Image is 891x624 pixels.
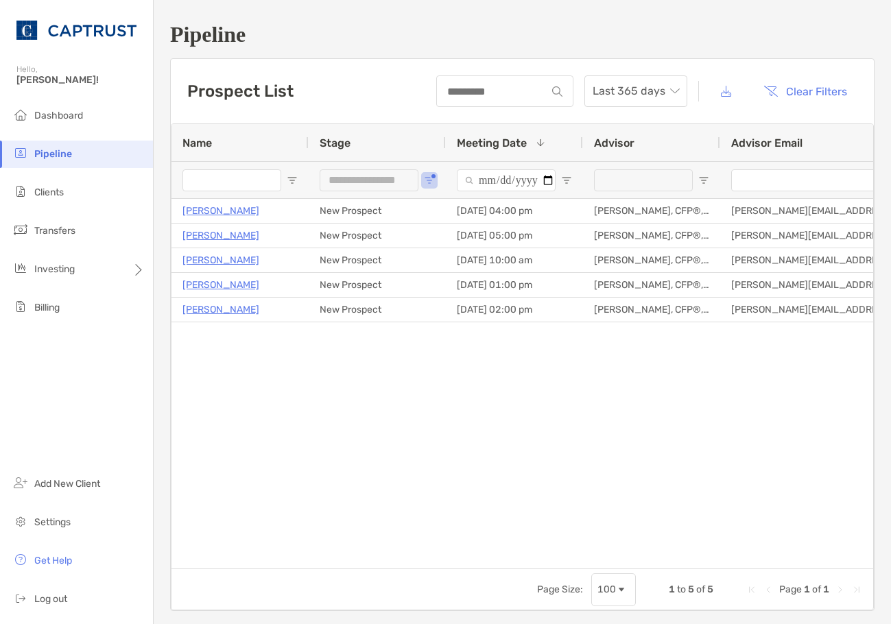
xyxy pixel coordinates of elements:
span: Advisor [594,136,634,149]
span: Log out [34,593,67,605]
a: [PERSON_NAME] [182,227,259,244]
div: [PERSON_NAME], CFP®, CDFA® [583,199,720,223]
div: [DATE] 05:00 pm [446,224,583,248]
button: Open Filter Menu [698,175,709,186]
div: Page Size [591,573,636,606]
span: Get Help [34,555,72,566]
span: 1 [823,584,829,595]
span: to [677,584,686,595]
h1: Pipeline [170,22,875,47]
div: New Prospect [309,273,446,297]
div: [PERSON_NAME], CFP®, CDFA® [583,298,720,322]
img: transfers icon [12,221,29,238]
span: Clients [34,187,64,198]
div: New Prospect [309,224,446,248]
div: New Prospect [309,298,446,322]
div: New Prospect [309,248,446,272]
div: [DATE] 10:00 am [446,248,583,272]
div: Next Page [835,584,846,595]
a: [PERSON_NAME] [182,202,259,219]
div: [DATE] 02:00 pm [446,298,583,322]
h3: Prospect List [187,82,294,101]
div: [PERSON_NAME], CFP®, CDFA® [583,273,720,297]
span: Pipeline [34,148,72,160]
a: [PERSON_NAME] [182,252,259,269]
span: of [696,584,705,595]
span: Dashboard [34,110,83,121]
span: Advisor Email [731,136,803,149]
a: [PERSON_NAME] [182,276,259,293]
span: 1 [669,584,675,595]
div: Page Size: [537,584,583,595]
div: [DATE] 01:00 pm [446,273,583,297]
img: CAPTRUST Logo [16,5,136,55]
img: dashboard icon [12,106,29,123]
button: Open Filter Menu [424,175,435,186]
span: 5 [707,584,713,595]
img: logout icon [12,590,29,606]
span: Add New Client [34,478,100,490]
span: 1 [804,584,810,595]
a: [PERSON_NAME] [182,301,259,318]
input: Meeting Date Filter Input [457,169,556,191]
img: investing icon [12,260,29,276]
img: settings icon [12,513,29,529]
div: [PERSON_NAME], CFP®, CDFA® [583,224,720,248]
span: of [812,584,821,595]
button: Open Filter Menu [287,175,298,186]
div: New Prospect [309,199,446,223]
div: Previous Page [763,584,774,595]
img: pipeline icon [12,145,29,161]
img: input icon [552,86,562,97]
button: Clear Filters [753,76,857,106]
input: Name Filter Input [182,169,281,191]
span: Transfers [34,225,75,237]
img: clients icon [12,183,29,200]
span: Stage [320,136,351,149]
img: get-help icon [12,551,29,568]
img: billing icon [12,298,29,315]
button: Open Filter Menu [561,175,572,186]
span: Settings [34,516,71,528]
div: 100 [597,584,616,595]
span: 5 [688,584,694,595]
img: add_new_client icon [12,475,29,491]
span: Page [779,584,802,595]
div: [PERSON_NAME], CFP®, CDFA® [583,248,720,272]
span: [PERSON_NAME]! [16,74,145,86]
div: Last Page [851,584,862,595]
span: Name [182,136,212,149]
span: Investing [34,263,75,275]
span: Billing [34,302,60,313]
div: [DATE] 04:00 pm [446,199,583,223]
span: Meeting Date [457,136,527,149]
span: Last 365 days [593,76,679,106]
div: First Page [746,584,757,595]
